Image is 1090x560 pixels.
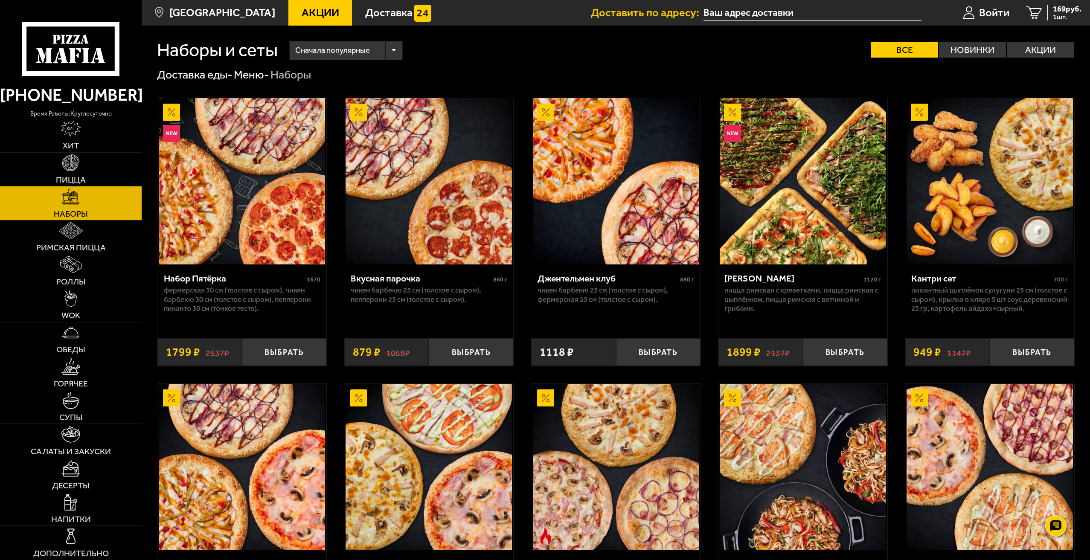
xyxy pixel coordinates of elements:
a: Меню- [234,68,269,81]
img: Новинка [163,125,180,142]
div: Набор Пятёрка [164,273,305,284]
input: Ваш адрес доставки [703,5,921,21]
span: Обеды [56,345,85,354]
button: Выбрать [990,338,1074,366]
img: Акционный [537,104,554,121]
span: Дополнительно [33,549,109,558]
label: Новинки [939,42,1006,58]
span: 1118 ₽ [540,346,574,358]
span: 860 г [493,276,507,283]
img: Кантри сет [907,98,1073,264]
h1: Наборы и сеты [157,41,278,59]
img: Акционный [724,104,741,121]
span: 949 ₽ [913,346,941,358]
a: Доставка еды- [157,68,233,81]
img: Новинка [724,125,741,142]
div: [PERSON_NAME] [724,273,861,284]
img: 15daf4d41897b9f0e9f617042186c801.svg [414,5,431,22]
img: Акционный [350,389,367,406]
a: АкционныйКантри сет [905,98,1074,264]
img: Вилла Капри [720,384,886,550]
img: Акционный [911,104,928,121]
span: Хит [63,142,79,150]
span: Салаты и закуски [31,447,111,456]
span: 1670 [307,276,320,283]
span: [GEOGRAPHIC_DATA] [169,7,275,18]
a: АкционныйВкусная парочка [344,98,513,264]
img: Вилладжио [159,384,325,550]
label: Акции [1007,42,1074,58]
img: Акционный [163,104,180,121]
div: Джентельмен клуб [538,273,678,284]
s: 1068 ₽ [386,346,410,358]
p: Чикен Барбекю 25 см (толстое с сыром), Фермерская 25 см (толстое с сыром). [538,286,694,304]
div: Вкусная парочка [351,273,491,284]
span: Напитки [51,515,91,524]
img: Мама Миа [720,98,886,264]
span: 879 ₽ [353,346,381,358]
div: Наборы [270,67,311,82]
img: ДаВинчи сет [907,384,1073,550]
p: Фермерская 30 см (толстое с сыром), Чикен Барбекю 30 см (толстое с сыром), Пепперони Пиканто 30 с... [164,286,320,313]
div: Кантри сет [911,273,1052,284]
img: Акционный [537,389,554,406]
img: Акционный [724,389,741,406]
img: 3 пиццы [346,384,512,550]
a: АкционныйНовинкаМама Миа [718,98,887,264]
span: Сначала популярные [295,40,370,61]
a: АкционныйВилла Капри [718,384,887,550]
span: Доставка [365,7,413,18]
img: Острое блюдо [537,528,554,545]
span: 1 шт. [1053,14,1081,20]
button: Выбрать [803,338,887,366]
a: АкционныйДжентельмен клуб [531,98,700,264]
span: Римская пицца [36,244,106,252]
a: АкционныйНовинкаНабор Пятёрка [157,98,326,264]
img: Джентельмен клуб [533,98,699,264]
img: Акционный [163,389,180,406]
button: Выбрать [242,338,326,366]
span: Пицца [56,176,86,184]
img: Набор Пятёрка [159,98,325,264]
span: Наборы [54,210,88,218]
a: АкционныйВилладжио [157,384,326,550]
button: Выбрать [616,338,701,366]
img: Акционный [350,104,367,121]
span: Войти [979,7,1009,18]
label: Все [871,42,938,58]
p: Пикантный цыплёнок сулугуни 25 см (толстое с сыром), крылья в кляре 5 шт соус деревенский 25 гр, ... [911,286,1068,313]
span: Горячее [54,380,88,388]
span: Доставить по адресу: [591,7,703,18]
span: Десерты [52,482,90,490]
a: Акционный3 пиццы [344,384,513,550]
button: Выбрать [429,338,513,366]
span: Супы [59,413,83,422]
span: 700 г [1054,276,1068,283]
a: АкционныйОстрое блюдоТрио из Рио [531,384,700,550]
s: 2137 ₽ [766,346,790,358]
s: 2537 ₽ [206,346,229,358]
span: 1120 г [863,276,881,283]
span: 169 руб. [1053,5,1081,13]
span: Акции [302,7,339,18]
img: Трио из Рио [533,384,699,550]
p: Пицца Римская с креветками, Пицца Римская с цыплёнком, Пицца Римская с ветчиной и грибами. [724,286,881,313]
span: 1799 ₽ [166,346,200,358]
img: Акционный [911,389,928,406]
span: WOK [61,311,80,320]
p: Чикен Барбекю 25 см (толстое с сыром), Пепперони 25 см (толстое с сыром). [351,286,507,304]
span: Роллы [56,278,86,286]
span: 1899 ₽ [727,346,761,358]
img: Вкусная парочка [346,98,512,264]
a: АкционныйДаВинчи сет [905,384,1074,550]
span: 880 г [680,276,694,283]
s: 1147 ₽ [947,346,971,358]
